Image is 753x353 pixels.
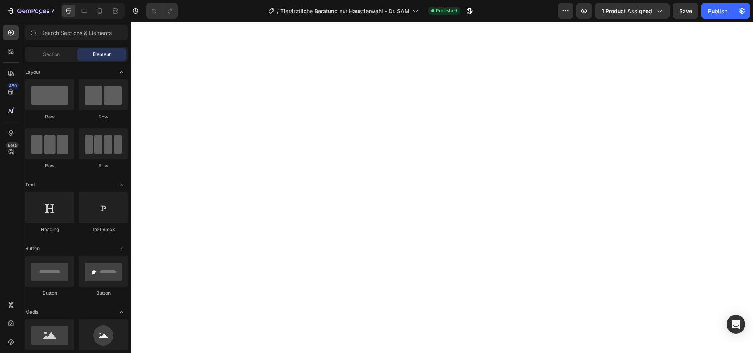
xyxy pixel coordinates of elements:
[7,83,19,89] div: 450
[25,245,40,252] span: Button
[79,162,128,169] div: Row
[79,290,128,297] div: Button
[280,7,409,15] span: Tierärztliche Beratung zur Haustierwahl - Dr. SAM
[727,315,745,334] div: Open Intercom Messenger
[79,226,128,233] div: Text Block
[131,22,753,353] iframe: Design area
[6,142,19,148] div: Beta
[595,3,670,19] button: 1 product assigned
[79,113,128,120] div: Row
[51,6,54,16] p: 7
[115,306,128,318] span: Toggle open
[602,7,652,15] span: 1 product assigned
[146,3,178,19] div: Undo/Redo
[673,3,698,19] button: Save
[436,7,457,14] span: Published
[93,51,111,58] span: Element
[25,226,74,233] div: Heading
[115,66,128,78] span: Toggle open
[115,242,128,255] span: Toggle open
[115,179,128,191] span: Toggle open
[679,8,692,14] span: Save
[25,162,74,169] div: Row
[701,3,734,19] button: Publish
[25,113,74,120] div: Row
[25,69,40,76] span: Layout
[277,7,279,15] span: /
[708,7,727,15] div: Publish
[43,51,60,58] span: Section
[25,309,39,316] span: Media
[25,290,74,297] div: Button
[3,3,58,19] button: 7
[25,25,128,40] input: Search Sections & Elements
[25,181,35,188] span: Text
